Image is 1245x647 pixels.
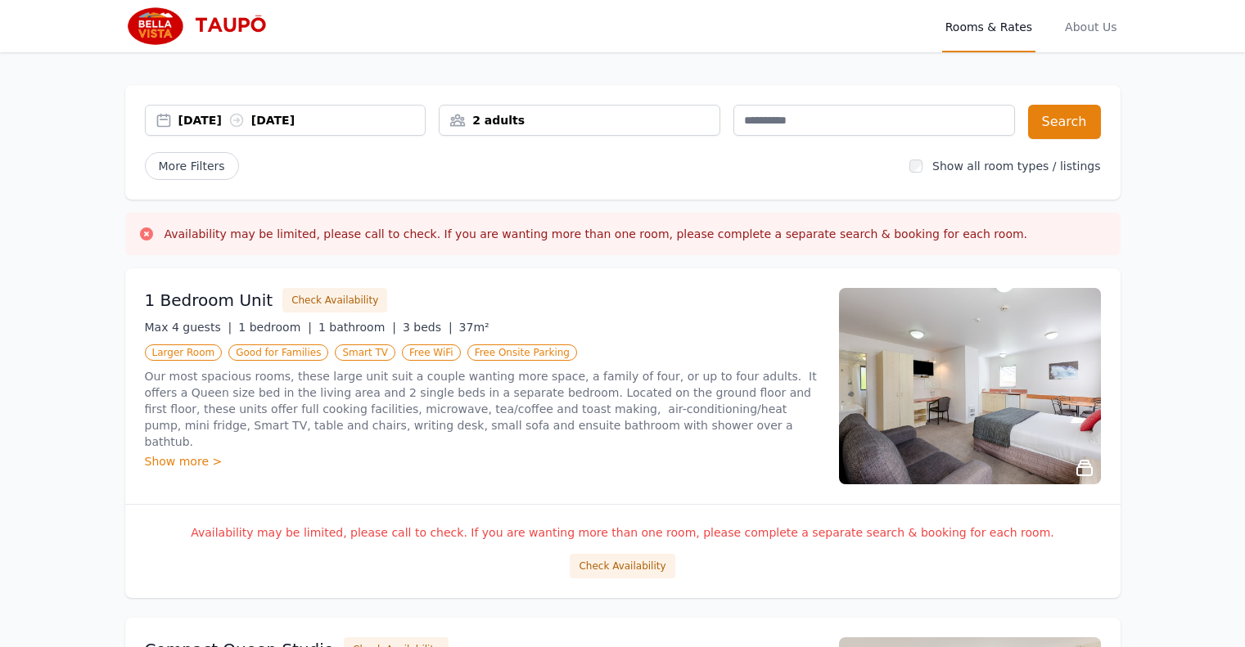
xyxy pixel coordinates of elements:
h3: 1 Bedroom Unit [145,289,273,312]
div: [DATE] [DATE] [178,112,426,128]
span: Good for Families [228,344,328,361]
span: Smart TV [335,344,395,361]
p: Availability may be limited, please call to check. If you are wanting more than one room, please ... [145,524,1101,541]
button: Search [1028,105,1101,139]
span: Free Onsite Parking [467,344,577,361]
button: Check Availability [282,288,387,312]
span: 37m² [459,321,489,334]
span: Free WiFi [402,344,461,361]
div: 2 adults [440,112,719,128]
label: Show all room types / listings [932,160,1100,173]
button: Check Availability [570,554,674,578]
span: 1 bathroom | [318,321,396,334]
span: 1 bedroom | [238,321,312,334]
h3: Availability may be limited, please call to check. If you are wanting more than one room, please ... [165,226,1028,242]
span: Max 4 guests | [145,321,232,334]
img: Bella Vista Taupo [125,7,283,46]
span: Larger Room [145,344,223,361]
span: 3 beds | [403,321,453,334]
span: More Filters [145,152,239,180]
p: Our most spacious rooms, these large unit suit a couple wanting more space, a family of four, or ... [145,368,819,450]
div: Show more > [145,453,819,470]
